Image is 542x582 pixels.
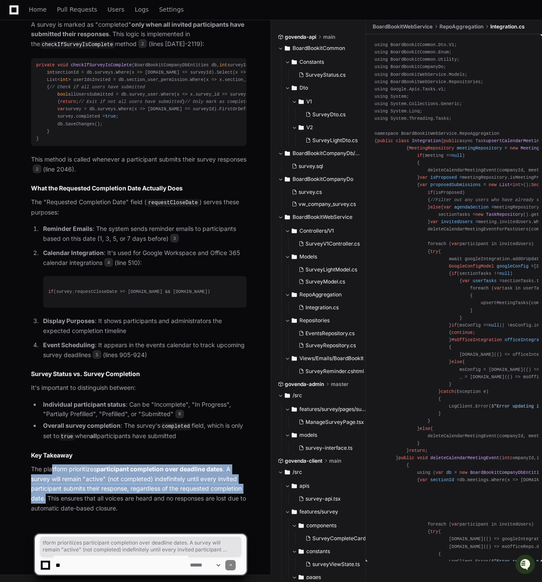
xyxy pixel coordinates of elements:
[295,327,361,339] button: EventsRepository.cs
[305,445,352,451] span: survey-interface.ts
[486,212,523,217] span: TaskRepository
[48,288,241,296] div: (survey.requestCloseDate >= [DOMAIN_NAME] && [DOMAIN_NAME])
[57,106,65,112] span: var
[108,7,125,12] span: Users
[305,304,339,311] span: Integration.cs
[430,204,441,209] span: else
[292,121,363,134] button: V2
[278,146,359,160] button: BoardBookitCompanyDb/dbo/table
[93,350,101,359] span: 5
[417,153,422,158] span: if
[305,342,356,349] span: SurveyRepository.cs
[43,317,95,324] strong: Display Purposes
[444,204,452,209] span: var
[292,315,297,326] svg: Directory
[299,201,356,208] span: vw_company_survey.cs
[420,182,427,187] span: var
[430,175,457,180] span: isProposed
[489,322,499,327] span: null
[295,238,361,250] button: SurveyV1Controller.cs
[295,339,361,352] button: SurveyRepository.cs
[292,430,297,440] svg: Directory
[430,477,454,482] span: sectionId
[452,330,473,335] span: continue
[312,137,358,144] span: SurveyLightDto.cs
[460,175,462,180] span: =
[417,455,428,461] span: void
[430,182,481,187] span: proposedSubmissions
[499,278,502,283] span: =
[219,62,227,68] span: int
[31,464,246,514] p: The platform prioritizes . A survey will remain "active" (not completed) indefinitely until every...
[295,264,361,276] button: SurveyLightModel.cs
[305,368,364,375] span: SurveyReminder.cshtml
[86,90,104,97] span: Pylon
[36,62,241,143] div: { sectionId = db.surveys.Where(x => [DOMAIN_NAME] == surveyId).Select(x => x.section_id).FirstOrD...
[292,252,297,262] svg: Directory
[305,278,345,285] span: SurveyModel.cs
[288,160,354,172] button: survey.sql
[441,219,473,224] span: invitedUsers
[513,182,520,187] span: int
[285,458,322,464] span: govenda-client
[285,81,363,95] button: Dto
[302,134,358,146] button: SurveyLightDto.cs
[430,249,438,254] span: try
[29,64,141,73] div: Start new chat
[299,253,317,260] span: Models
[299,317,330,324] span: Repositories
[135,7,149,12] span: Logs
[299,291,342,298] span: RepoAggregation
[79,99,182,104] span: // Exit if not all users have submitted
[278,41,359,55] button: BoardBookitCommon
[285,352,366,365] button: Views/Emails/BoardBookIt
[31,21,244,38] strong: only when all invited participants have submitted their responses
[60,77,68,82] span: int
[285,250,366,264] button: Models
[285,479,366,493] button: apis
[299,227,334,234] span: Controllers/V1
[329,458,341,464] span: main
[285,288,366,302] button: RepoAggregation
[305,419,364,426] span: ManageSurveyPage.tsx
[452,359,462,364] span: else
[31,20,246,50] p: A survey is marked as "completed" . This logic is implemented in the method (lines [DATE]-2119):
[40,41,115,49] code: checkIfSurveyIsComplete
[43,539,239,553] span: tform prioritizes participant completion over deadline dates. A survey will remain "active" (not ...
[185,99,326,104] span: // Only mark as completed if ALL users have submitted
[502,455,510,461] span: int
[531,263,534,268] span: =
[299,163,323,170] span: survey.sql
[483,182,486,187] span: =
[285,224,366,238] button: Controllers/V1
[48,289,53,294] span: if
[292,57,297,67] svg: Directory
[278,389,359,402] button: /src
[299,84,308,91] span: Dto
[285,467,290,477] svg: Directory
[441,389,454,394] span: catch
[57,92,68,97] span: bool
[412,138,441,143] span: Integration
[302,109,358,121] button: SurveyDto.cs
[396,138,409,143] span: class
[43,224,246,244] p: : The system sends reminder emails to participants based on this date (1, 3, 5, or 7 days before)
[409,448,425,453] span: return
[285,402,366,416] button: features/survey/pages/sub-pages
[439,23,483,30] span: RepoAggregation
[90,432,97,439] strong: all
[452,337,502,342] span: MsOfficeIntegration
[436,470,443,475] span: var
[462,278,470,283] span: var
[36,62,55,68] span: private
[293,469,302,476] span: /src
[285,55,363,69] button: Constants
[292,353,297,364] svg: Directory
[295,493,361,505] button: survey-api.tsx
[159,7,184,12] span: Settings
[420,175,427,180] span: var
[61,90,104,97] a: Powered byPylon
[43,316,246,336] p: : It shows participants and administrators the expected completion timeline
[473,278,496,283] span: userTasks
[299,96,304,107] svg: Directory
